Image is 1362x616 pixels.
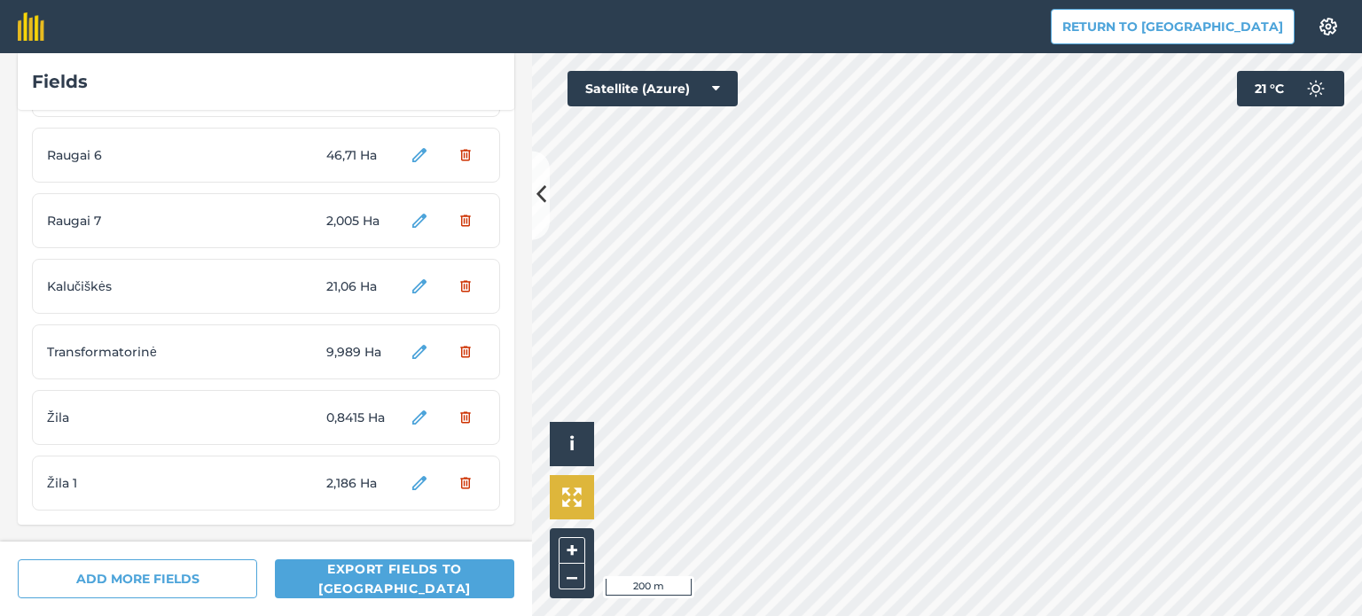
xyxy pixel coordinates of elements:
img: Four arrows, one pointing top left, one top right, one bottom right and the last bottom left [562,487,582,507]
span: Žila [47,408,180,427]
span: 2,005 Ha [326,211,393,230]
span: Raugai 6 [47,145,180,165]
span: Kalučiškės [47,277,180,296]
button: 21 °C [1237,71,1344,106]
span: 0,8415 Ha [326,408,393,427]
span: Transformatorinė [47,342,180,362]
button: ADD MORE FIELDS [18,559,257,598]
div: Fields [32,67,500,96]
button: Export fields to [GEOGRAPHIC_DATA] [275,559,514,598]
span: Raugai 7 [47,211,180,230]
button: + [559,537,585,564]
button: – [559,564,585,589]
img: A cog icon [1318,18,1339,35]
img: svg+xml;base64,PD94bWwgdmVyc2lvbj0iMS4wIiBlbmNvZGluZz0idXRmLTgiPz4KPCEtLSBHZW5lcmF0b3I6IEFkb2JlIE... [1298,71,1334,106]
span: 21 ° C [1255,71,1284,106]
span: 46,71 Ha [326,145,393,165]
span: 2,186 Ha [326,473,393,493]
span: i [569,433,575,455]
span: 21,06 Ha [326,277,393,296]
button: i [550,422,594,466]
button: Satellite (Azure) [567,71,738,106]
button: Return to [GEOGRAPHIC_DATA] [1051,9,1295,44]
span: 9,989 Ha [326,342,393,362]
img: fieldmargin Logo [18,12,44,41]
span: Žila 1 [47,473,180,493]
